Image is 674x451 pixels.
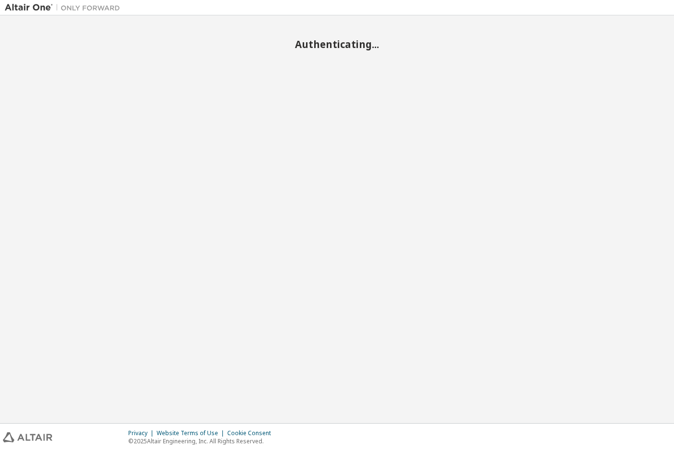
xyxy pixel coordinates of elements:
h2: Authenticating... [5,38,669,50]
div: Cookie Consent [227,429,277,437]
div: Privacy [128,429,157,437]
img: Altair One [5,3,125,12]
div: Website Terms of Use [157,429,227,437]
p: © 2025 Altair Engineering, Inc. All Rights Reserved. [128,437,277,445]
img: altair_logo.svg [3,432,52,442]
